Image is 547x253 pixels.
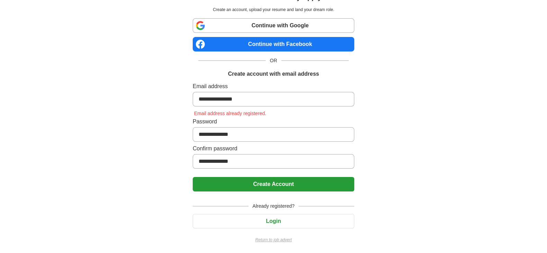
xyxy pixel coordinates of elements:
[266,57,281,64] span: OR
[248,203,299,210] span: Already registered?
[194,7,353,13] p: Create an account, upload your resume and land your dream role.
[193,214,354,228] button: Login
[193,237,354,243] a: Return to job advert
[193,82,354,91] label: Email address
[193,218,354,224] a: Login
[193,177,354,191] button: Create Account
[193,18,354,33] a: Continue with Google
[228,70,319,78] h1: Create account with email address
[193,144,354,153] label: Confirm password
[193,111,268,116] span: Email address already registered.
[193,118,354,126] label: Password
[193,37,354,51] a: Continue with Facebook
